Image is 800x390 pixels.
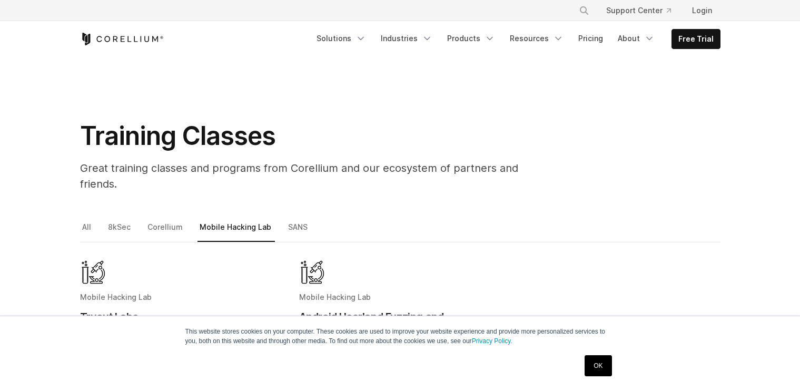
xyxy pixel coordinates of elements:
[80,259,106,286] img: Mobile Hacking Lab - Graphic Only
[286,220,311,242] a: SANS
[310,29,720,49] div: Navigation Menu
[185,327,615,346] p: This website stores cookies on your computer. These cookies are used to improve your website expe...
[80,33,164,45] a: Corellium Home
[299,292,371,301] span: Mobile Hacking Lab
[441,29,501,48] a: Products
[598,1,679,20] a: Support Center
[299,309,501,340] h2: Android Userland Fuzzing and Exploitation
[611,29,661,48] a: About
[566,1,720,20] div: Navigation Menu
[145,220,186,242] a: Corellium
[80,309,282,325] h2: Tryout Labs
[374,29,439,48] a: Industries
[472,337,512,345] a: Privacy Policy.
[80,292,152,301] span: Mobile Hacking Lab
[310,29,372,48] a: Solutions
[80,220,95,242] a: All
[106,220,134,242] a: 8kSec
[197,220,275,242] a: Mobile Hacking Lab
[80,120,554,152] h1: Training Classes
[585,355,611,376] a: OK
[672,30,720,48] a: Free Trial
[575,1,594,20] button: Search
[503,29,570,48] a: Resources
[80,160,554,192] p: Great training classes and programs from Corellium and our ecosystem of partners and friends.
[299,259,325,286] img: Mobile Hacking Lab - Graphic Only
[684,1,720,20] a: Login
[572,29,609,48] a: Pricing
